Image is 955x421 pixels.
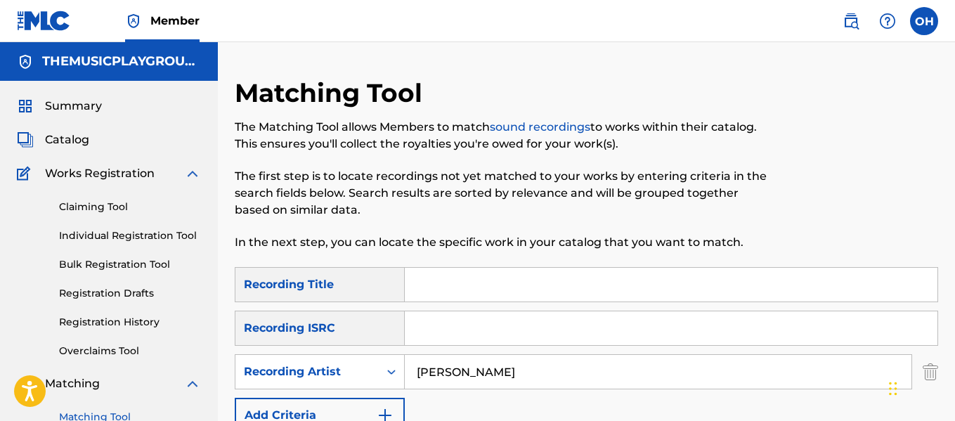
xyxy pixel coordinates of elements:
[17,53,34,70] img: Accounts
[885,354,955,421] iframe: Chat Widget
[59,286,201,301] a: Registration Drafts
[244,363,370,380] div: Recording Artist
[235,119,777,153] p: The Matching Tool allows Members to match to works within their catalog. This ensures you'll coll...
[184,165,201,182] img: expand
[59,315,201,330] a: Registration History
[150,13,200,29] span: Member
[17,131,89,148] a: CatalogCatalog
[235,234,777,251] p: In the next step, you can locate the specific work in your catalog that you want to match.
[910,7,938,35] div: User Menu
[59,344,201,358] a: Overclaims Tool
[17,375,34,392] img: Matching
[184,375,201,392] img: expand
[873,7,902,35] div: Help
[879,13,896,30] img: help
[235,168,777,219] p: The first step is to locate recordings not yet matched to your works by entering criteria in the ...
[59,228,201,243] a: Individual Registration Tool
[45,165,155,182] span: Works Registration
[17,11,71,31] img: MLC Logo
[59,257,201,272] a: Bulk Registration Tool
[17,165,35,182] img: Works Registration
[17,98,102,115] a: SummarySummary
[843,13,859,30] img: search
[17,131,34,148] img: Catalog
[837,7,865,35] a: Public Search
[45,375,100,392] span: Matching
[490,120,590,134] a: sound recordings
[45,131,89,148] span: Catalog
[916,246,955,359] iframe: Resource Center
[45,98,102,115] span: Summary
[42,53,201,70] h5: THEMUSICPLAYGROUND THEMUSICPLAYGROUND
[59,200,201,214] a: Claiming Tool
[17,98,34,115] img: Summary
[125,13,142,30] img: Top Rightsholder
[889,368,897,410] div: Drag
[235,77,429,109] h2: Matching Tool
